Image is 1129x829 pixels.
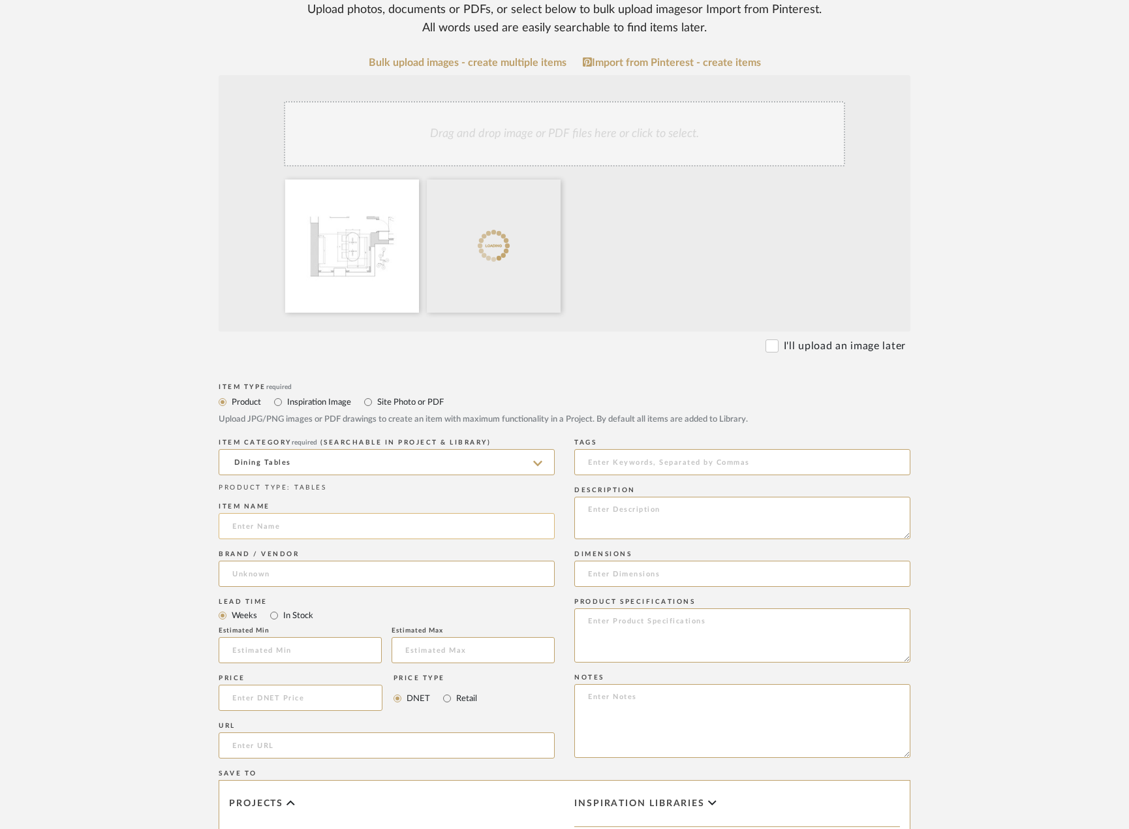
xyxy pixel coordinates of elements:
[574,598,910,606] div: Product Specifications
[455,691,477,706] label: Retail
[286,395,351,409] label: Inspiration Image
[229,798,283,809] span: Projects
[230,395,261,409] label: Product
[574,798,705,809] span: Inspiration libraries
[230,608,257,623] label: Weeks
[392,627,555,634] div: Estimated Max
[292,439,317,446] span: required
[394,674,477,682] div: Price Type
[219,627,382,634] div: Estimated Min
[574,561,910,587] input: Enter Dimensions
[574,449,910,475] input: Enter Keywords, Separated by Commas
[219,513,555,539] input: Enter Name
[219,449,555,475] input: Type a category to search and select
[219,685,382,711] input: Enter DNET Price
[219,770,910,777] div: Save To
[219,550,555,558] div: Brand / Vendor
[219,483,555,493] div: PRODUCT TYPE
[574,486,910,494] div: Description
[219,598,555,606] div: Lead Time
[574,674,910,681] div: Notes
[574,439,910,446] div: Tags
[219,439,555,446] div: ITEM CATEGORY
[219,383,910,391] div: Item Type
[219,394,910,410] mat-radio-group: Select item type
[282,608,313,623] label: In Stock
[219,503,555,510] div: Item name
[219,637,382,663] input: Estimated Min
[219,722,555,730] div: URL
[320,439,491,446] span: (Searchable in Project & Library)
[405,691,430,706] label: DNET
[784,338,906,354] label: I'll upload an image later
[574,550,910,558] div: Dimensions
[287,484,326,491] span: : TABLES
[583,57,761,69] a: Import from Pinterest - create items
[219,413,910,426] div: Upload JPG/PNG images or PDF drawings to create an item with maximum functionality in a Project. ...
[392,637,555,663] input: Estimated Max
[219,561,555,587] input: Unknown
[369,57,566,69] a: Bulk upload images - create multiple items
[297,1,832,37] div: Upload photos, documents or PDFs, or select below to bulk upload images or Import from Pinterest ...
[376,395,444,409] label: Site Photo or PDF
[219,607,555,623] mat-radio-group: Select item type
[219,732,555,759] input: Enter URL
[394,685,477,711] mat-radio-group: Select price type
[219,674,382,682] div: Price
[266,384,292,390] span: required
